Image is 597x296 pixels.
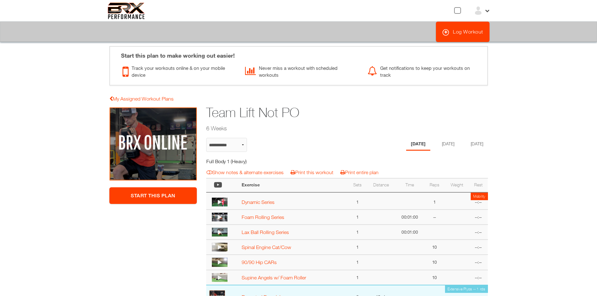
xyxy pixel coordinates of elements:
[436,22,490,42] a: Log Workout
[469,210,488,225] td: --:--
[469,178,488,192] th: Rest
[340,169,379,175] a: Print entire plan
[469,255,488,270] td: --:--
[348,178,367,192] th: Sets
[395,178,424,192] th: Time
[206,103,439,122] h1: Team Lift Not PO
[212,273,228,282] img: thumbnail.png
[108,3,145,19] img: 6f7da32581c89ca25d665dc3aae533e4f14fe3ef_original.svg
[348,225,367,240] td: 1
[123,63,236,79] div: Track your workouts online & on your mobile device
[242,199,275,205] a: Dynamic Series
[348,210,367,225] td: 1
[115,47,483,60] div: Start this plan to make working out easier!
[466,138,488,151] li: Day 3
[242,259,277,265] a: 90/90 Hip CARs
[469,240,488,255] td: --:--
[242,229,289,235] a: Lax Ball Rolling Series
[238,178,348,192] th: Exercise
[242,244,291,250] a: Spinal Engine Cat/Cow
[424,270,445,285] td: 10
[348,270,367,285] td: 1
[424,210,445,225] td: --
[212,198,228,206] img: thumbnail.png
[445,285,488,293] td: Extensive Plyos -- 1 rds
[212,258,228,267] img: thumbnail.png
[469,192,488,210] td: --:--
[242,275,306,280] a: Supine Angels w/ Foam Roller
[109,107,197,181] img: Team Lift Not PO
[348,240,367,255] td: 1
[242,214,284,220] a: Foam Rolling Series
[348,192,367,210] td: 1
[109,96,174,101] a: My Assigned Workout Plans
[212,213,228,221] img: thumbnail.png
[469,225,488,240] td: --:--
[437,138,459,151] li: Day 2
[424,192,445,210] td: 1
[348,255,367,270] td: 1
[471,193,488,200] td: Mobility
[206,124,439,132] h2: 6 Weeks
[406,138,430,151] li: Day 1
[207,169,284,175] a: Show notes & alternate exercises
[368,63,481,79] div: Get notifications to keep your workouts on track
[367,178,395,192] th: Distance
[212,243,228,252] img: thumbnail.png
[291,169,333,175] a: Print this workout
[469,270,488,285] td: --:--
[245,63,358,79] div: Never miss a workout with scheduled workouts
[109,187,197,204] a: Start This Plan
[212,228,228,236] img: thumbnail.png
[445,178,469,192] th: Weight
[474,6,483,15] img: ex-default-user.svg
[206,158,318,165] h5: Full Body 1 (Heavy)
[424,178,445,192] th: Reps
[395,210,424,225] td: 00:01:00
[424,255,445,270] td: 10
[395,225,424,240] td: 00:01:00
[424,240,445,255] td: 10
